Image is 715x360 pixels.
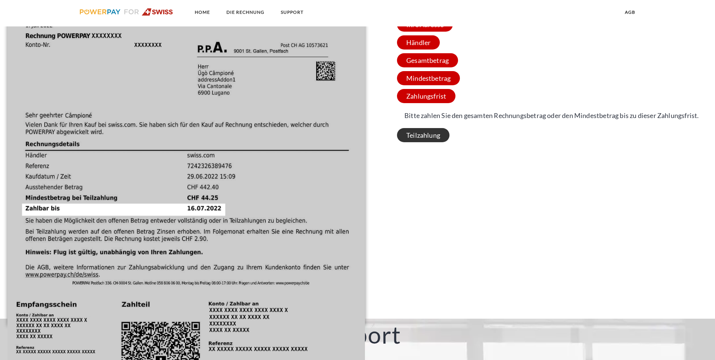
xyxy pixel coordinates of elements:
span: Bitte zahlen Sie den gesamten Rechnungsbetrag oder den Mindestbetrag bis zu dieser Zahlungsfrist. [397,107,711,124]
span: Mindestbetrag [397,71,460,85]
span: Gesamtbetrag [397,53,458,67]
span: Zahlungsfrist [397,89,455,103]
a: Home [188,6,216,19]
span: Händler [397,35,440,50]
span: Teilzahlung [397,128,449,142]
a: agb [619,6,642,19]
a: DIE RECHNUNG [220,6,271,19]
img: logo-swiss.svg [80,8,173,16]
a: SUPPORT [274,6,310,19]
